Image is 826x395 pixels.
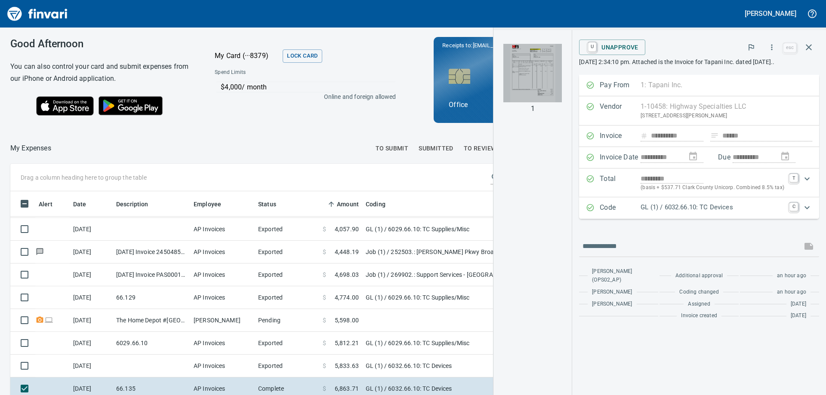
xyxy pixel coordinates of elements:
[73,199,98,209] span: Date
[442,41,576,50] p: Receipts to:
[335,248,359,256] span: 4,448.19
[464,143,496,154] span: To Review
[190,355,255,377] td: AP Invoices
[258,199,287,209] span: Status
[376,143,409,154] span: To Submit
[362,263,577,286] td: Job (1) / 269902.: Support Services - [GEOGRAPHIC_DATA] / 1013. 01.: [PERSON_NAME] House / 3: Mat...
[190,263,255,286] td: AP Invoices
[215,51,279,61] p: My Card (···8379)
[255,355,319,377] td: Exported
[70,286,113,309] td: [DATE]
[323,384,326,393] span: $
[579,197,819,219] div: Expand
[215,68,320,77] span: Spend Limits
[194,199,221,209] span: Employee
[287,51,317,61] span: Lock Card
[70,309,113,332] td: [DATE]
[283,49,322,63] button: Lock Card
[688,300,710,309] span: Assigned
[783,43,796,52] a: esc
[70,241,113,263] td: [DATE]
[255,286,319,309] td: Exported
[36,96,94,116] img: Download on the App Store
[449,100,569,110] p: Office
[335,361,359,370] span: 5,833.63
[579,40,645,55] button: UUnapprove
[681,312,717,320] span: Invoice created
[419,143,453,154] span: Submitted
[5,3,70,24] img: Finvari
[113,309,190,332] td: The Home Depot #[GEOGRAPHIC_DATA]
[362,218,577,241] td: GL (1) / 6029.66.10: TC Supplies/Misc
[221,82,395,92] p: $4,000 / month
[208,92,396,101] p: Online and foreign allowed
[675,272,723,280] span: Additional approval
[70,218,113,241] td: [DATE]
[255,332,319,355] td: Exported
[335,225,359,233] span: 4,057.90
[10,143,51,153] p: My Expenses
[39,199,64,209] span: Alert
[742,38,761,57] button: Flag
[600,202,641,214] p: Code
[190,241,255,263] td: AP Invoices
[323,293,326,302] span: $
[323,339,326,347] span: $
[362,286,577,309] td: GL (1) / 6029.66.10: TC Supplies/Misc
[586,40,638,55] span: Unapprove
[323,316,326,325] span: $
[762,38,781,57] button: More
[255,241,319,263] td: Exported
[21,173,147,182] p: Drag a column heading here to group the table
[258,199,276,209] span: Status
[362,355,577,377] td: GL (1) / 6032.66.10: TC Devices
[35,317,44,323] span: Receipt Required
[531,104,535,114] p: 1
[113,263,190,286] td: [DATE] Invoice PAS0001547035-001 from Western Materials Pasco (1-38119)
[194,199,232,209] span: Employee
[798,236,819,257] span: This records your message into the invoice and notifies anyone mentioned
[323,225,326,233] span: $
[600,174,641,192] p: Total
[10,38,193,50] h3: Good Afternoon
[190,309,255,332] td: [PERSON_NAME]
[335,339,359,347] span: 5,812.21
[777,288,806,297] span: an hour ago
[10,61,193,85] h6: You can also control your card and submit expenses from our iPhone or Android application.
[588,42,596,52] a: U
[592,267,654,285] span: [PERSON_NAME] (OPS02_AP)
[579,58,819,66] p: [DATE] 2:34:10 pm. Attached is the Invoice for Tapani Inc. dated [DATE]..
[592,300,632,309] span: [PERSON_NAME]
[10,143,51,153] nav: breadcrumb
[777,272,806,280] span: an hour ago
[335,316,359,325] span: 5,598.00
[362,332,577,355] td: GL (1) / 6029.66.10: TC Supplies/Misc
[641,184,784,192] p: (basis + $537.71 Clark County Unicorp. Combined 8.5% tax)
[789,202,798,211] a: C
[323,361,326,370] span: $
[781,37,819,58] span: Close invoice
[113,332,190,355] td: 6029.66.10
[94,92,168,120] img: Get it on Google Play
[335,384,359,393] span: 6,863.71
[579,168,819,197] div: Expand
[362,241,577,263] td: Job (1) / 252503.: [PERSON_NAME] Pkwy Broadmoor Intersection / 1130. .: Arrow Board / 5: Other
[73,199,86,209] span: Date
[70,332,113,355] td: [DATE]
[366,199,397,209] span: Coding
[116,199,160,209] span: Description
[190,218,255,241] td: AP Invoices
[44,317,53,323] span: Online transaction
[323,270,326,279] span: $
[791,312,806,320] span: [DATE]
[116,199,148,209] span: Description
[190,286,255,309] td: AP Invoices
[255,218,319,241] td: Exported
[113,241,190,263] td: [DATE] Invoice 245048502-004 from United Rentals ([GEOGRAPHIC_DATA]), Inc. (1-11054)
[335,270,359,279] span: 4,698.03
[35,249,44,254] span: Has messages
[190,332,255,355] td: AP Invoices
[70,263,113,286] td: [DATE]
[326,199,359,209] span: Amount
